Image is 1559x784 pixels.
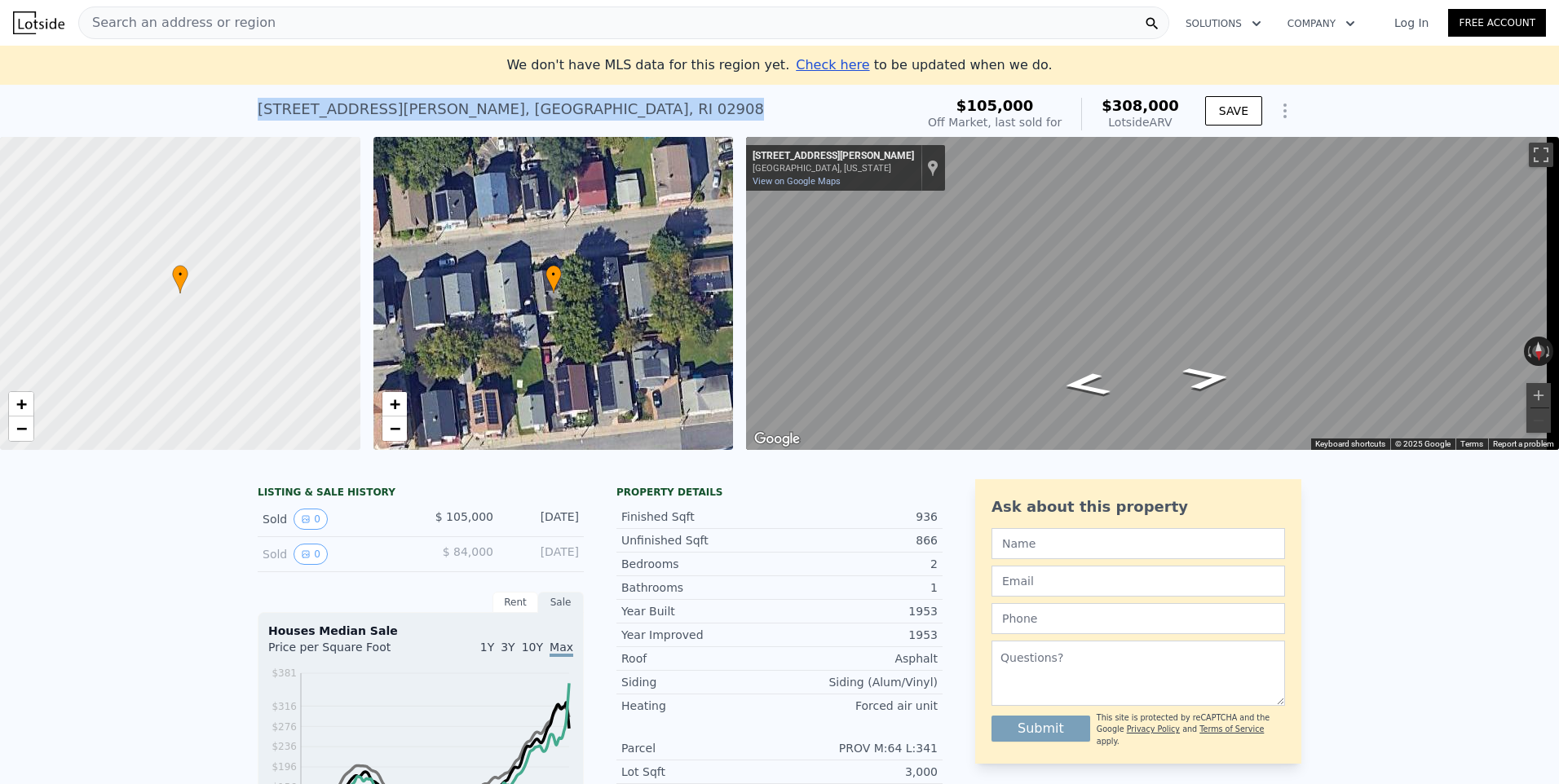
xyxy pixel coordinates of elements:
span: $ 105,000 [435,510,493,523]
button: Reset the view [1532,337,1546,367]
div: Street View [746,137,1559,450]
input: Phone [991,603,1285,634]
div: 936 [779,509,938,525]
a: Open this area in Google Maps (opens a new window) [750,429,804,450]
a: Log In [1375,15,1448,31]
div: Off Market, last sold for [928,114,1062,130]
div: This site is protected by reCAPTCHA and the Google and apply. [1097,712,1285,747]
div: [DATE] [506,509,579,530]
div: 866 [779,532,938,548]
button: Rotate counterclockwise [1524,337,1533,366]
div: [DATE] [506,544,579,565]
span: Search an address or region [79,13,276,33]
tspan: $196 [272,761,297,773]
div: Year Built [621,603,779,619]
button: View historical data [294,544,328,565]
div: Year Improved [621,627,779,643]
div: Ask about this property [991,496,1285,518]
div: Sold [263,509,408,530]
button: SAVE [1205,96,1262,126]
input: Name [991,528,1285,559]
div: Bathrooms [621,579,779,596]
span: 1Y [480,641,494,654]
div: Siding [621,674,779,690]
span: 10Y [522,641,543,654]
div: Property details [616,486,943,499]
div: • [545,265,562,293]
button: Zoom in [1526,383,1551,407]
div: Map [746,137,1559,450]
a: Show location on map [927,159,938,177]
div: Houses Median Sale [268,623,573,639]
a: Zoom in [9,392,33,416]
span: • [545,267,562,282]
a: Terms (opens in new tab) [1460,439,1483,448]
img: Google [750,429,804,450]
div: 3,000 [779,764,938,780]
button: Zoom out [1526,408,1551,433]
path: Go West, Hendrick St [1163,361,1252,395]
div: Roof [621,650,779,667]
div: Price per Square Foot [268,639,421,665]
a: Terms of Service [1199,725,1264,733]
div: [STREET_ADDRESS][PERSON_NAME] , [GEOGRAPHIC_DATA] , RI 02908 [258,98,764,121]
div: Lotside ARV [1102,114,1179,130]
input: Email [991,566,1285,597]
tspan: $236 [272,741,297,752]
a: Zoom out [382,416,407,441]
button: Toggle fullscreen view [1529,143,1553,167]
div: LISTING & SALE HISTORY [258,486,584,502]
span: $105,000 [956,97,1034,114]
a: View on Google Maps [753,176,841,187]
div: Heating [621,698,779,714]
button: Keyboard shortcuts [1315,438,1385,450]
div: to be updated when we do. [796,55,1052,75]
button: Show Options [1269,95,1301,127]
span: + [16,394,27,414]
span: © 2025 Google [1395,439,1451,448]
button: Submit [991,716,1090,742]
button: Company [1274,9,1368,38]
div: [STREET_ADDRESS][PERSON_NAME] [753,150,914,163]
span: $308,000 [1102,97,1179,114]
div: Rent [492,592,538,613]
span: $ 84,000 [443,545,493,558]
div: Forced air unit [779,698,938,714]
button: Rotate clockwise [1545,337,1554,366]
span: 3Y [501,641,515,654]
div: Asphalt [779,650,938,667]
div: [GEOGRAPHIC_DATA], [US_STATE] [753,163,914,174]
div: Siding (Alum/Vinyl) [779,674,938,690]
span: Check here [796,57,869,73]
button: Solutions [1173,9,1274,38]
path: Go East, Hendrick St [1042,368,1131,402]
div: • [172,265,188,293]
span: • [172,267,188,282]
div: 1953 [779,627,938,643]
tspan: $276 [272,721,297,733]
div: Sold [263,544,408,565]
a: Zoom in [382,392,407,416]
a: Zoom out [9,416,33,441]
img: Lotside [13,11,64,34]
div: Finished Sqft [621,509,779,525]
div: Sale [538,592,584,613]
div: PROV M:64 L:341 [779,740,938,756]
div: 2 [779,556,938,572]
span: − [16,418,27,438]
div: 1953 [779,603,938,619]
div: Parcel [621,740,779,756]
a: Privacy Policy [1127,725,1180,733]
tspan: $316 [272,701,297,712]
div: Lot Sqft [621,764,779,780]
div: We don't have MLS data for this region yet. [506,55,1052,75]
span: Max [550,641,573,657]
a: Report a problem [1493,439,1554,448]
span: + [389,394,400,414]
div: 1 [779,579,938,596]
a: Free Account [1448,9,1546,37]
tspan: $381 [272,667,297,679]
div: Unfinished Sqft [621,532,779,548]
div: Bedrooms [621,556,779,572]
span: − [389,418,400,438]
